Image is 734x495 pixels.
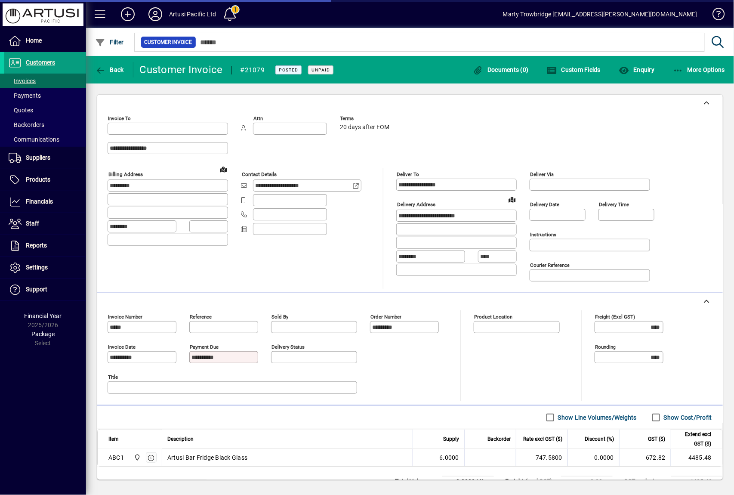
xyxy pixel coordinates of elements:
[617,62,657,77] button: Enquiry
[271,344,305,350] mat-label: Delivery status
[190,314,212,320] mat-label: Reference
[9,136,59,143] span: Communications
[26,59,55,66] span: Customers
[4,169,86,191] a: Products
[108,374,118,380] mat-label: Title
[145,38,192,46] span: Customer Invoice
[4,74,86,88] a: Invoices
[4,30,86,52] a: Home
[4,118,86,132] a: Backorders
[190,344,219,350] mat-label: Payment due
[108,344,136,350] mat-label: Invoice date
[169,7,216,21] div: Artusi Pacific Ltd
[93,62,126,77] button: Back
[530,171,554,177] mat-label: Deliver via
[114,6,142,22] button: Add
[487,434,511,444] span: Backorder
[241,63,265,77] div: #21079
[530,232,556,238] mat-label: Instructions
[440,453,460,462] span: 6.0000
[4,103,86,118] a: Quotes
[216,162,230,176] a: View on map
[108,453,124,462] div: ABC1
[140,63,223,77] div: Customer Invoice
[4,235,86,257] a: Reports
[25,312,62,319] span: Financial Year
[9,92,41,99] span: Payments
[340,124,389,131] span: 20 days after EOM
[619,66,654,73] span: Enquiry
[271,314,288,320] mat-label: Sold by
[530,262,570,268] mat-label: Courier Reference
[26,220,39,227] span: Staff
[442,476,494,487] td: 0.0000 M³
[619,449,671,466] td: 672.82
[561,476,613,487] td: 0.00
[4,132,86,147] a: Communications
[671,476,723,487] td: 4485.48
[9,107,33,114] span: Quotes
[26,242,47,249] span: Reports
[473,66,529,73] span: Documents (0)
[648,434,666,444] span: GST ($)
[556,413,637,422] label: Show Line Volumes/Weights
[391,476,442,487] td: Total Volume
[443,434,459,444] span: Supply
[93,34,126,50] button: Filter
[26,176,50,183] span: Products
[108,115,131,121] mat-label: Invoice To
[108,434,119,444] span: Item
[26,37,42,44] span: Home
[132,453,142,462] span: Main Warehouse
[142,6,169,22] button: Profile
[523,434,562,444] span: Rate excl GST ($)
[9,121,44,128] span: Backorders
[279,67,298,73] span: Posted
[4,279,86,300] a: Support
[567,449,619,466] td: 0.0000
[311,67,330,73] span: Unpaid
[676,430,712,449] span: Extend excl GST ($)
[340,116,392,121] span: Terms
[108,314,142,320] mat-label: Invoice number
[86,62,133,77] app-page-header-button: Back
[4,147,86,169] a: Suppliers
[26,286,47,293] span: Support
[471,62,531,77] button: Documents (0)
[706,2,723,30] a: Knowledge Base
[501,476,561,487] td: Freight (excl GST)
[620,476,671,487] td: GST exclusive
[253,115,263,121] mat-label: Attn
[671,62,728,77] button: More Options
[167,453,247,462] span: Artusi Bar Fridge Black Glass
[4,88,86,103] a: Payments
[595,314,635,320] mat-label: Freight (excl GST)
[595,344,616,350] mat-label: Rounding
[474,314,512,320] mat-label: Product location
[662,413,712,422] label: Show Cost/Profit
[530,201,559,207] mat-label: Delivery date
[505,192,519,206] a: View on map
[503,7,697,21] div: Marty Trowbridge [EMAIL_ADDRESS][PERSON_NAME][DOMAIN_NAME]
[547,66,601,73] span: Custom Fields
[521,453,562,462] div: 747.5800
[545,62,603,77] button: Custom Fields
[4,213,86,235] a: Staff
[4,191,86,213] a: Financials
[31,331,55,337] span: Package
[4,257,86,278] a: Settings
[95,66,124,73] span: Back
[673,66,725,73] span: More Options
[599,201,629,207] mat-label: Delivery time
[397,171,419,177] mat-label: Deliver To
[9,77,36,84] span: Invoices
[167,434,194,444] span: Description
[95,39,124,46] span: Filter
[585,434,614,444] span: Discount (%)
[26,264,48,271] span: Settings
[26,154,50,161] span: Suppliers
[26,198,53,205] span: Financials
[671,449,722,466] td: 4485.48
[370,314,401,320] mat-label: Order number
